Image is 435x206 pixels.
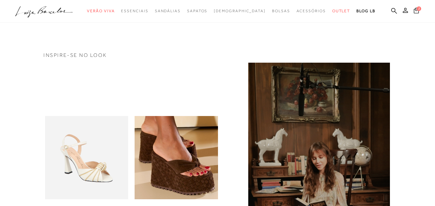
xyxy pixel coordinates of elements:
[87,5,115,17] a: categoryNavScreenReaderText
[412,7,421,16] button: 2
[187,5,207,17] a: categoryNavScreenReaderText
[272,5,290,17] a: categoryNavScreenReaderText
[356,5,375,17] a: BLOG LB
[43,53,392,58] h3: INSPIRE-SE NO LOOK
[45,116,128,199] img: SANDÁLIA COM SALTO FINO ALTO EM COURO OFF WHITE E DETALHE DOURADO
[214,9,266,13] span: [DEMOGRAPHIC_DATA]
[121,9,148,13] span: Essenciais
[214,5,266,17] a: noSubCategoriesText
[297,9,326,13] span: Acessórios
[87,9,115,13] span: Verão Viva
[272,9,290,13] span: Bolsas
[155,9,181,13] span: Sandálias
[155,5,181,17] a: categoryNavScreenReaderText
[121,5,148,17] a: categoryNavScreenReaderText
[135,116,218,199] img: SANDÁLIA EM CAMURÇA CAFÉ COM PLATAFORMA FLAT
[332,5,350,17] a: categoryNavScreenReaderText
[187,9,207,13] span: Sapatos
[417,6,421,11] span: 2
[297,5,326,17] a: categoryNavScreenReaderText
[356,9,375,13] span: BLOG LB
[332,9,350,13] span: Outlet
